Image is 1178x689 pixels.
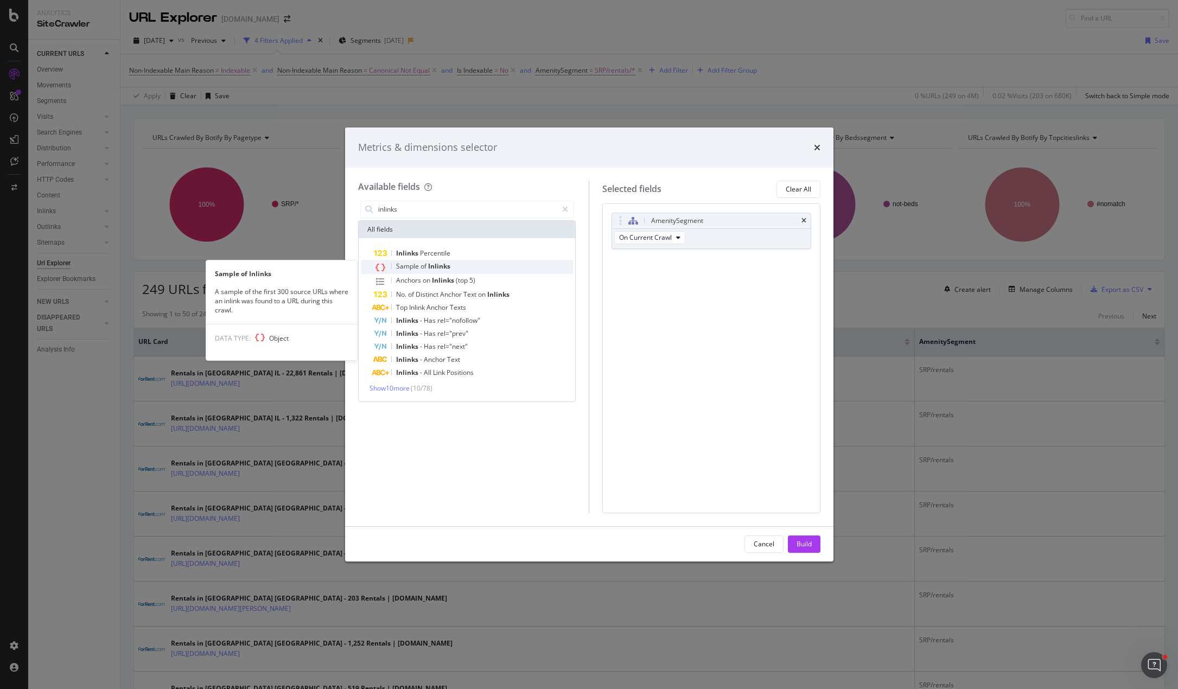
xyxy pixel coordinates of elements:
[456,276,469,285] span: (top
[396,248,420,258] span: Inlinks
[358,181,420,193] div: Available fields
[370,384,410,393] span: Show 10 more
[788,535,820,553] button: Build
[396,355,420,364] span: Inlinks
[426,303,450,312] span: Anchor
[801,218,806,224] div: times
[744,535,784,553] button: Cancel
[612,213,811,249] div: AmenitySegmenttimesOn Current Crawl
[1141,652,1167,678] iframe: Intercom live chat
[345,127,833,562] div: modal
[814,141,820,155] div: times
[447,355,460,364] span: Text
[420,368,424,377] span: -
[651,215,703,226] div: AmenitySegment
[619,233,672,242] span: On Current Crawl
[797,539,812,548] div: Build
[776,181,820,198] button: Clear All
[411,384,432,393] span: ( 10 / 78 )
[487,290,510,299] span: Inlinks
[396,276,423,285] span: Anchors
[424,368,433,377] span: All
[437,329,468,338] span: rel="prev"
[478,290,487,299] span: on
[421,261,428,271] span: of
[396,316,420,325] span: Inlinks
[206,287,357,315] div: A sample of the first 300 source URLs where an inlink was found to a URL during this crawl.
[469,276,475,285] span: 5)
[420,316,424,325] span: -
[416,290,440,299] span: Distinct
[602,183,661,195] div: Selected fields
[423,276,432,285] span: on
[396,342,420,351] span: Inlinks
[359,221,576,238] div: All fields
[614,231,685,244] button: On Current Crawl
[420,342,424,351] span: -
[420,248,450,258] span: Percentile
[424,342,437,351] span: Has
[396,290,408,299] span: No.
[396,329,420,338] span: Inlinks
[437,342,468,351] span: rel="next"
[420,329,424,338] span: -
[450,303,466,312] span: Texts
[437,316,480,325] span: rel="nofollow"
[206,269,357,278] div: Sample of Inlinks
[420,355,424,364] span: -
[463,290,478,299] span: Text
[377,201,558,218] input: Search by field name
[408,290,416,299] span: of
[424,355,447,364] span: Anchor
[786,184,811,194] div: Clear All
[433,368,447,377] span: Link
[409,303,426,312] span: Inlink
[424,329,437,338] span: Has
[447,368,474,377] span: Positions
[396,303,409,312] span: Top
[432,276,456,285] span: Inlinks
[424,316,437,325] span: Has
[396,261,421,271] span: Sample
[396,368,420,377] span: Inlinks
[440,290,463,299] span: Anchor
[428,261,450,271] span: Inlinks
[754,539,774,548] div: Cancel
[358,141,497,155] div: Metrics & dimensions selector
